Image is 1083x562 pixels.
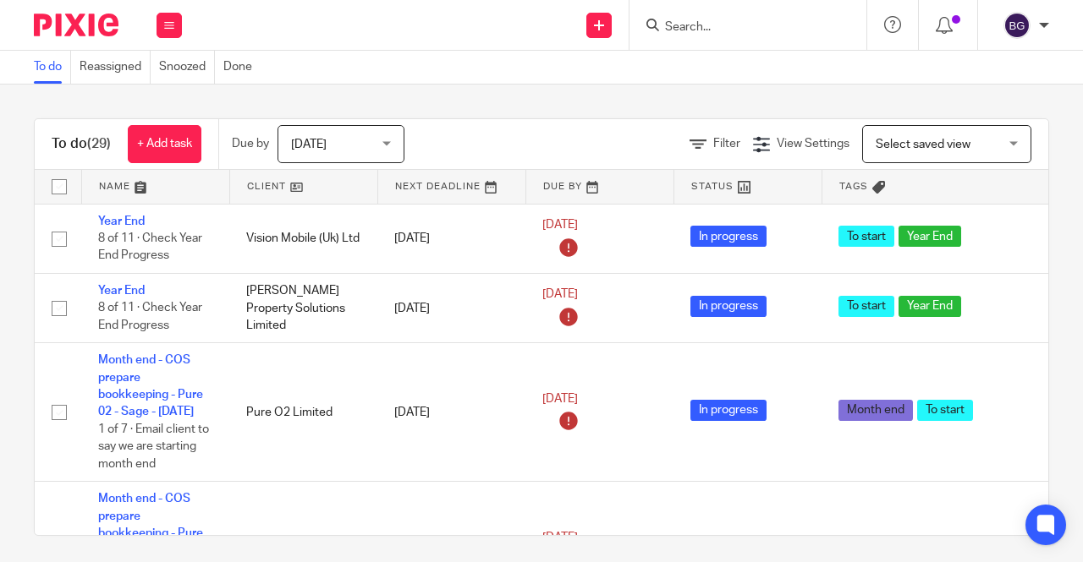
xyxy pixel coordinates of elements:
span: To start [838,226,894,247]
span: View Settings [777,138,849,150]
span: Tags [839,182,868,191]
span: [DATE] [542,532,578,543]
span: To start [838,296,894,317]
td: [DATE] [377,343,525,482]
a: To do [34,51,71,84]
img: svg%3E [1003,12,1031,39]
input: Search [663,20,816,35]
span: In progress [690,400,767,421]
td: [DATE] [377,273,525,342]
span: Year End [899,296,961,317]
a: Snoozed [159,51,215,84]
span: [DATE] [542,219,578,231]
a: Year End [98,216,145,227]
img: Pixie [34,14,118,36]
span: Year End [899,226,961,247]
h1: To do [52,135,111,153]
td: [DATE] [377,204,525,273]
td: [PERSON_NAME] Property Solutions Limited [229,273,377,342]
span: To start [917,400,973,421]
a: Done [223,51,261,84]
a: Month end - COS prepare bookkeeping - Pure 02 - Sage - [DATE] [98,493,203,556]
span: In progress [690,296,767,317]
span: (29) [87,137,111,150]
span: 8 of 11 · Check Year End Progress [98,303,202,332]
span: [DATE] [291,139,327,150]
span: 8 of 11 · Check Year End Progress [98,232,202,262]
span: 1 of 7 · Email client to say we are starting month end [98,423,209,470]
span: Month end [838,400,913,421]
span: [DATE] [542,289,578,301]
td: Pure O2 Limited [229,343,377,482]
a: + Add task [128,125,201,163]
span: Filter [713,138,740,150]
p: Due by [232,135,269,152]
td: Vision Mobile (Uk) Ltd [229,204,377,273]
a: Reassigned [80,51,151,84]
span: [DATE] [542,393,578,405]
span: Select saved view [876,139,970,150]
span: In progress [690,226,767,247]
a: Year End [98,285,145,297]
a: Month end - COS prepare bookkeeping - Pure 02 - Sage - [DATE] [98,354,203,417]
